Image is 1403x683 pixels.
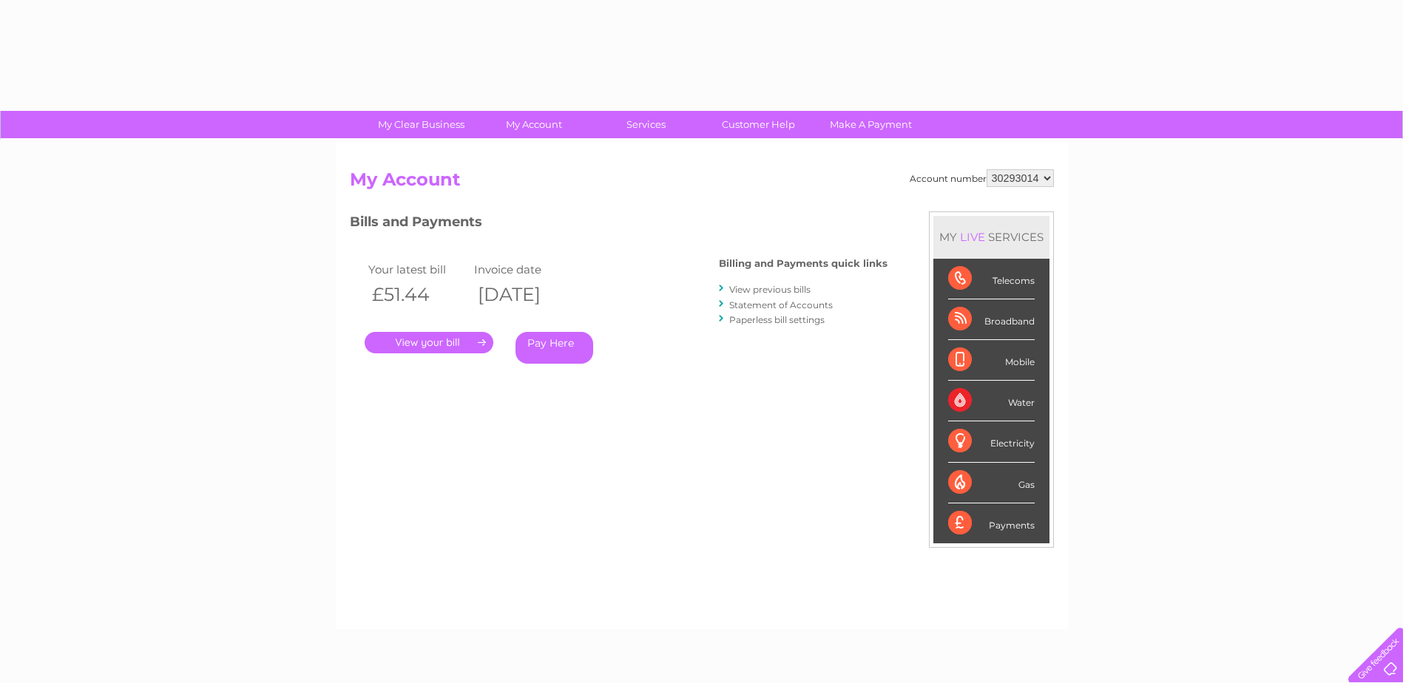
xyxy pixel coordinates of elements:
[729,299,833,310] a: Statement of Accounts
[350,169,1054,197] h2: My Account
[729,314,825,325] a: Paperless bill settings
[810,111,932,138] a: Make A Payment
[719,258,888,269] h4: Billing and Payments quick links
[948,259,1035,299] div: Telecoms
[365,259,471,279] td: Your latest bill
[360,111,482,138] a: My Clear Business
[948,381,1035,421] div: Water
[948,299,1035,340] div: Broadband
[585,111,707,138] a: Services
[365,332,493,353] a: .
[948,340,1035,381] div: Mobile
[948,463,1035,503] div: Gas
[515,332,593,364] a: Pay Here
[910,169,1054,187] div: Account number
[933,216,1049,258] div: MY SERVICES
[470,259,577,279] td: Invoice date
[473,111,595,138] a: My Account
[470,279,577,310] th: [DATE]
[697,111,819,138] a: Customer Help
[350,211,888,237] h3: Bills and Payments
[948,503,1035,543] div: Payments
[948,421,1035,462] div: Electricity
[729,284,811,295] a: View previous bills
[365,279,471,310] th: £51.44
[957,230,988,244] div: LIVE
